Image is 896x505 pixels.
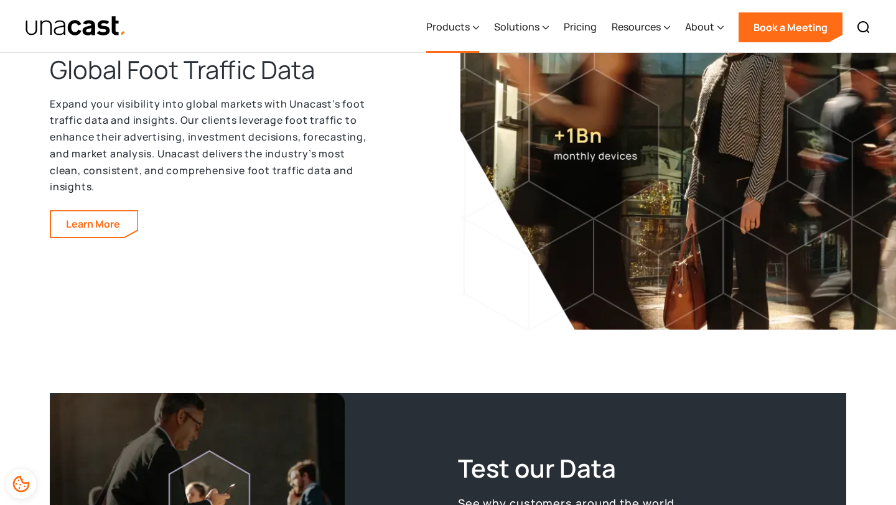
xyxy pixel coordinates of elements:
p: Expand your visibility into global markets with Unacast’s foot traffic data and insights. Our cli... [50,96,373,195]
h2: The Industry Leader in Global Foot Traffic Data [50,21,373,86]
a: Pricing [564,2,597,53]
div: Products [426,2,479,53]
div: Cookie Preferences [6,469,36,499]
div: Products [426,19,470,34]
h2: Test our Data [458,452,676,484]
div: Resources [612,19,661,34]
a: Learn more about our foot traffic data [51,211,138,237]
div: Solutions [494,2,549,53]
div: Resources [612,2,670,53]
div: Solutions [494,19,539,34]
img: Unacast text logo [25,16,126,37]
div: About [685,2,724,53]
img: Search icon [856,20,871,35]
div: About [685,19,714,34]
a: home [25,16,126,37]
a: Book a Meeting [739,12,842,42]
